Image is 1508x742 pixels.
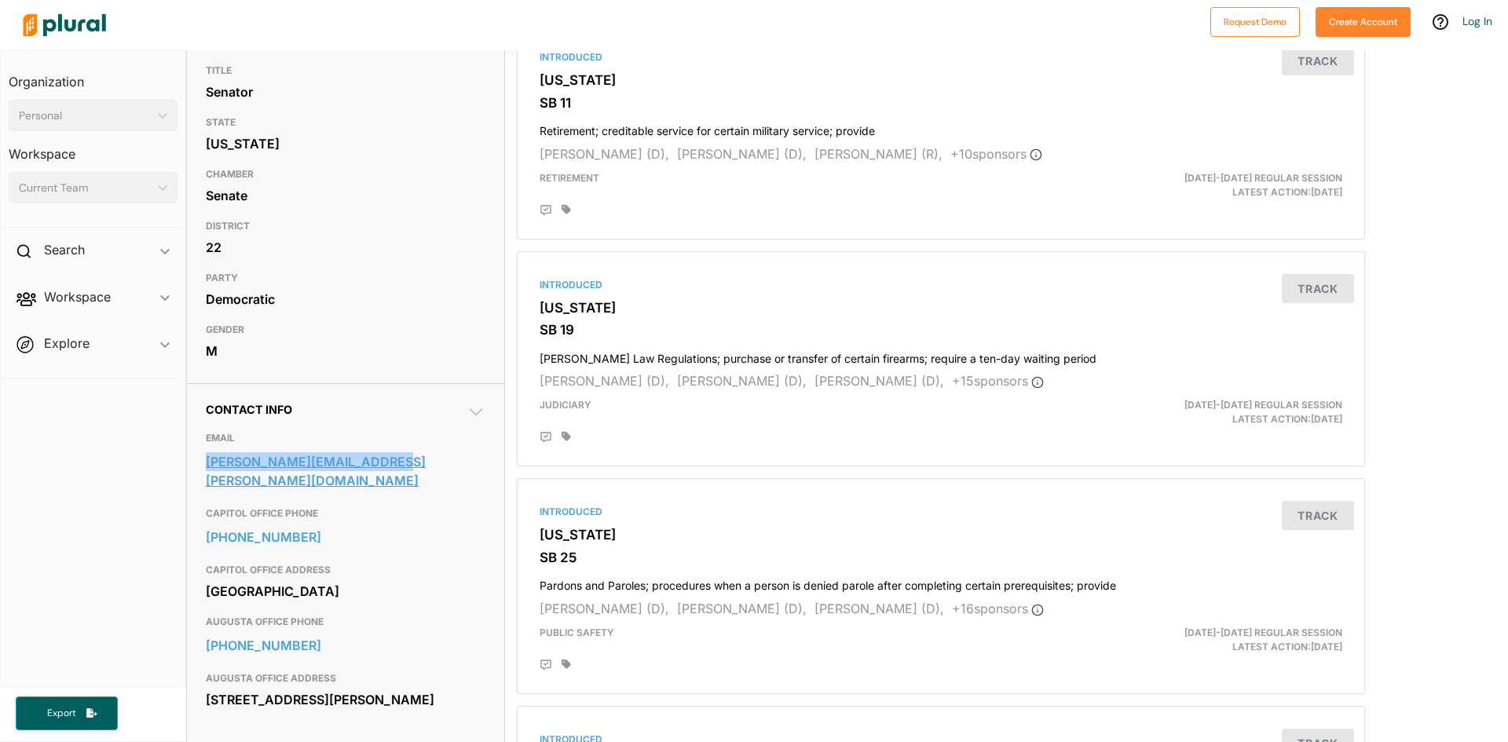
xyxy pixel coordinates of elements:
[952,601,1044,616] span: + 16 sponsor s
[1078,171,1354,199] div: Latest Action: [DATE]
[36,707,86,720] span: Export
[540,117,1342,138] h4: Retirement; creditable service for certain military service; provide
[206,287,485,311] div: Democratic
[1210,13,1300,29] a: Request Demo
[206,80,485,104] div: Senator
[1282,46,1354,75] button: Track
[1078,398,1354,426] div: Latest Action: [DATE]
[677,601,807,616] span: [PERSON_NAME] (D),
[677,373,807,389] span: [PERSON_NAME] (D),
[952,373,1044,389] span: + 15 sponsor s
[206,450,485,492] a: [PERSON_NAME][EMAIL_ADDRESS][PERSON_NAME][DOMAIN_NAME]
[206,561,485,579] h3: CAPITOL OFFICE ADDRESS
[540,345,1342,366] h4: [PERSON_NAME] Law Regulations; purchase or transfer of certain firearms; require a ten-day waitin...
[1316,13,1411,29] a: Create Account
[1078,626,1354,654] div: Latest Action: [DATE]
[540,527,1342,543] h3: [US_STATE]
[1282,501,1354,530] button: Track
[540,399,591,411] span: Judiciary
[206,579,485,603] div: [GEOGRAPHIC_DATA]
[1184,627,1342,638] span: [DATE]-[DATE] Regular Session
[540,373,669,389] span: [PERSON_NAME] (D),
[16,696,118,730] button: Export
[9,131,178,166] h3: Workspace
[562,659,571,670] div: Add tags
[206,504,485,523] h3: CAPITOL OFFICE PHONE
[540,300,1342,316] h3: [US_STATE]
[540,50,1342,64] div: Introduced
[814,601,944,616] span: [PERSON_NAME] (D),
[562,431,571,442] div: Add tags
[1462,14,1492,28] a: Log In
[540,659,552,671] div: Add Position Statement
[814,146,942,162] span: [PERSON_NAME] (R),
[206,634,485,657] a: [PHONE_NUMBER]
[19,180,152,196] div: Current Team
[206,269,485,287] h3: PARTY
[540,72,1342,88] h3: [US_STATE]
[206,61,485,80] h3: TITLE
[540,95,1342,111] h3: SB 11
[1316,7,1411,37] button: Create Account
[1210,7,1300,37] button: Request Demo
[677,146,807,162] span: [PERSON_NAME] (D),
[950,146,1042,162] span: + 10 sponsor s
[1184,399,1342,411] span: [DATE]-[DATE] Regular Session
[540,550,1342,565] h3: SB 25
[540,601,669,616] span: [PERSON_NAME] (D),
[814,373,944,389] span: [PERSON_NAME] (D),
[206,525,485,549] a: [PHONE_NUMBER]
[206,113,485,132] h3: STATE
[540,572,1342,593] h4: Pardons and Paroles; procedures when a person is denied parole after completing certain prerequis...
[540,627,614,638] span: Public Safety
[206,320,485,339] h3: GENDER
[19,108,152,124] div: Personal
[206,184,485,207] div: Senate
[540,204,552,217] div: Add Position Statement
[540,172,599,184] span: Retirement
[206,339,485,363] div: M
[540,278,1342,292] div: Introduced
[540,431,552,444] div: Add Position Statement
[562,204,571,215] div: Add tags
[206,612,485,631] h3: AUGUSTA OFFICE PHONE
[206,669,485,688] h3: AUGUSTA OFFICE ADDRESS
[540,505,1342,519] div: Introduced
[206,688,485,711] div: [STREET_ADDRESS][PERSON_NAME]
[206,403,292,416] span: Contact Info
[206,165,485,184] h3: CHAMBER
[44,241,85,258] h2: Search
[1282,274,1354,303] button: Track
[1184,172,1342,184] span: [DATE]-[DATE] Regular Session
[206,429,485,448] h3: EMAIL
[540,322,1342,338] h3: SB 19
[206,217,485,236] h3: DISTRICT
[206,132,485,155] div: [US_STATE]
[9,59,178,93] h3: Organization
[540,146,669,162] span: [PERSON_NAME] (D),
[206,236,485,259] div: 22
